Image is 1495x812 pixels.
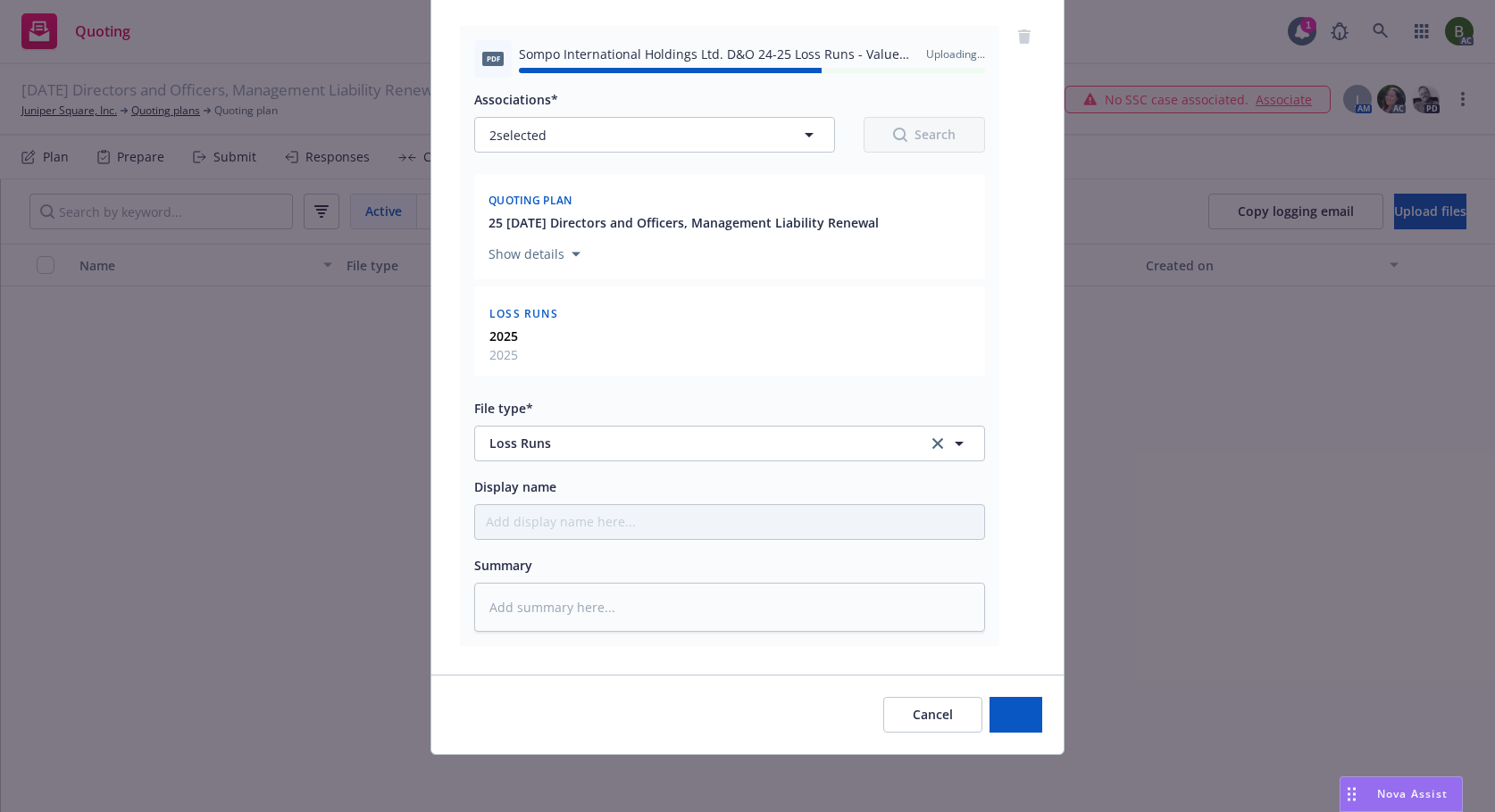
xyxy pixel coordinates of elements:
span: 2025 [489,345,518,364]
span: Add files [990,706,1042,723]
span: Nova Assist [1377,786,1448,801]
button: Loss Runsclear selection [474,426,985,461]
button: 2selected [474,117,835,153]
span: 2 selected [489,126,547,145]
span: Summary [474,557,532,574]
button: Show details [481,244,588,265]
a: clear selection [927,433,948,454]
div: Drag to move [1340,777,1363,811]
a: remove [1014,26,1035,47]
button: Nova Assist [1340,776,1463,812]
span: PDF [482,52,504,65]
span: Uploading... [926,46,985,62]
span: Associations* [474,91,558,108]
strong: 2025 [489,327,518,344]
input: Add display name here... [475,505,984,539]
span: Sompo International Holdings Ltd. D&O 24-25 Loss Runs - Valued [DATE].PDF [519,45,912,63]
span: Loss Runs [489,306,558,321]
button: Add files [990,697,1042,733]
span: File type* [474,400,533,417]
span: Display name [474,478,556,495]
span: Quoting plan [489,193,572,208]
span: Cancel [913,706,953,723]
button: 25 [DATE] Directors and Officers, Management Liability Renewal [489,213,879,232]
span: Loss Runs [489,434,903,452]
button: Cancel [883,697,982,733]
